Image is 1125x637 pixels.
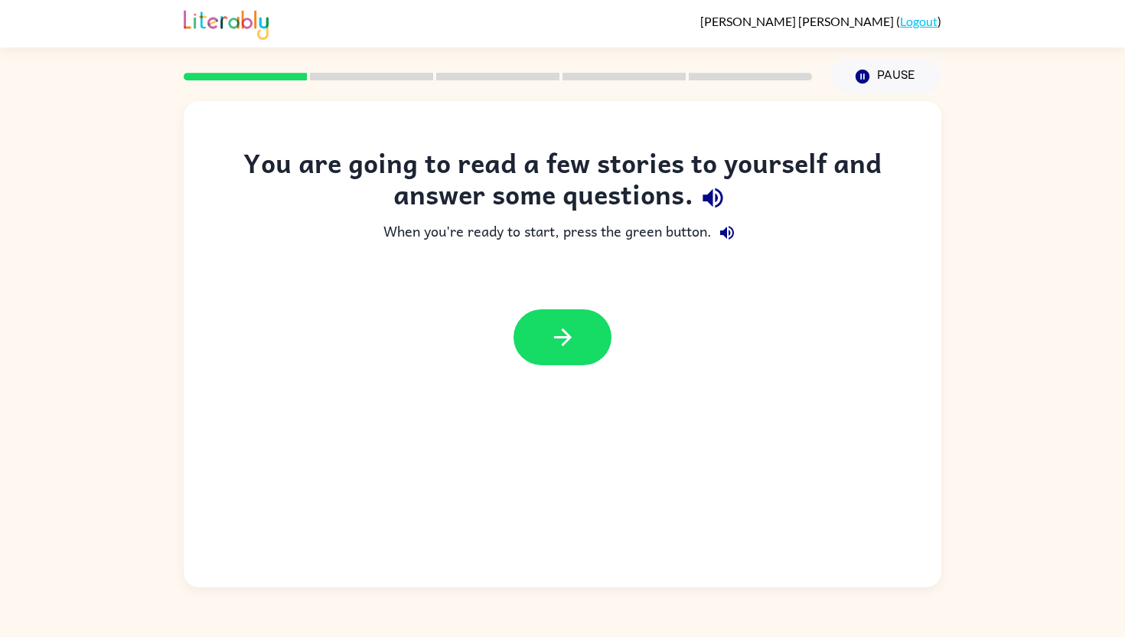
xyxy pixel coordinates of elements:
[214,217,911,248] div: When you're ready to start, press the green button.
[184,6,269,40] img: Literably
[214,147,911,217] div: You are going to read a few stories to yourself and answer some questions.
[700,14,896,28] span: [PERSON_NAME] [PERSON_NAME]
[700,14,941,28] div: ( )
[830,59,941,94] button: Pause
[900,14,937,28] a: Logout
